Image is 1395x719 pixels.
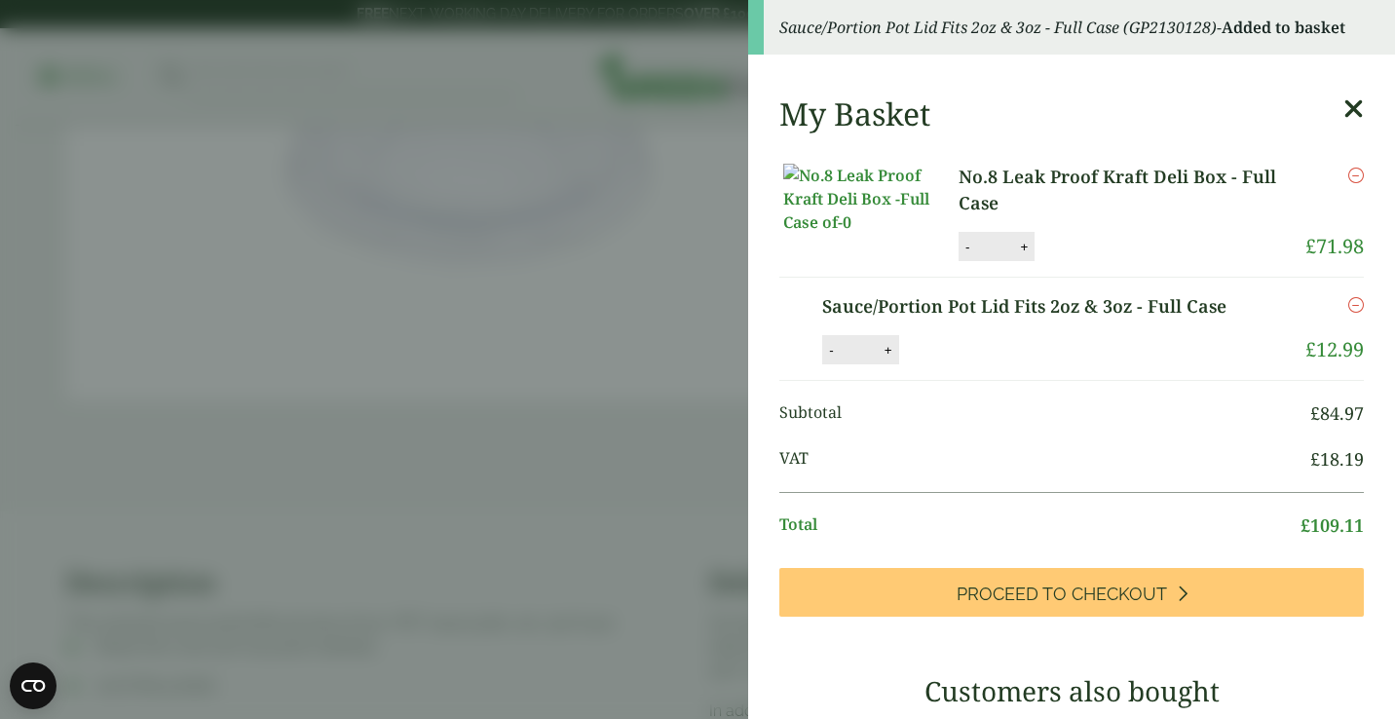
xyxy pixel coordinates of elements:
span: Subtotal [779,400,1310,427]
img: No.8 Leak Proof Kraft Deli Box -Full Case of-0 [783,164,959,234]
h2: My Basket [779,95,930,132]
a: Remove this item [1348,164,1364,187]
a: Proceed to Checkout [779,568,1364,617]
button: + [1014,239,1034,255]
span: £ [1305,336,1316,362]
bdi: 84.97 [1310,401,1364,425]
a: No.8 Leak Proof Kraft Deli Box - Full Case [959,164,1305,216]
bdi: 109.11 [1301,513,1364,537]
button: + [891,342,911,359]
span: £ [1305,233,1316,259]
span: Proceed to Checkout [957,584,1167,605]
a: Sauce/Portion Pot Lid Fits 2oz & 3oz - Full Case [836,293,1273,320]
span: £ [1310,447,1320,471]
h3: Customers also bought [779,675,1364,708]
a: Remove this item [1348,293,1364,317]
strong: Added to basket [1222,17,1345,38]
button: - [837,342,852,359]
button: - [960,239,975,255]
span: VAT [779,446,1310,473]
bdi: 18.19 [1310,447,1364,471]
bdi: 12.99 [1305,336,1364,362]
button: Open CMP widget [10,662,57,709]
bdi: 71.98 [1305,233,1364,259]
em: Sauce/Portion Pot Lid Fits 2oz & 3oz - Full Case (GP2130128) [779,17,1217,38]
span: £ [1310,401,1320,425]
span: £ [1301,513,1310,537]
span: Total [779,512,1301,539]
